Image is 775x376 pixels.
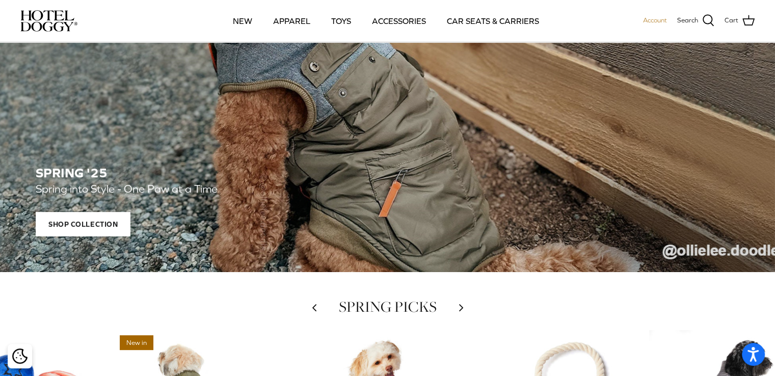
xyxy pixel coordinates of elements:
div: Primary navigation [151,4,621,38]
span: 15% off [476,335,513,350]
img: hoteldoggycom [20,10,77,32]
span: 15% off [298,335,334,350]
span: Search [677,15,698,26]
span: Cart [725,15,738,26]
h2: SPRING '25 [36,166,739,180]
span: Shop Collection [36,212,130,237]
a: TOYS [322,4,360,38]
span: 20% off [654,335,690,350]
p: Spring into Style - One Paw at a Time [36,180,499,198]
a: APPAREL [264,4,319,38]
img: Cookie policy [12,348,28,364]
a: CAR SEATS & CARRIERS [438,4,548,38]
a: Account [643,15,667,26]
button: Cookie policy [11,347,29,365]
a: Search [677,14,714,28]
a: Cart [725,14,755,28]
span: Account [643,16,667,24]
a: SPRING PICKS [339,297,437,317]
div: Cookie policy [8,344,32,368]
span: New in [120,335,153,350]
a: NEW [224,4,261,38]
a: ACCESSORIES [363,4,435,38]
